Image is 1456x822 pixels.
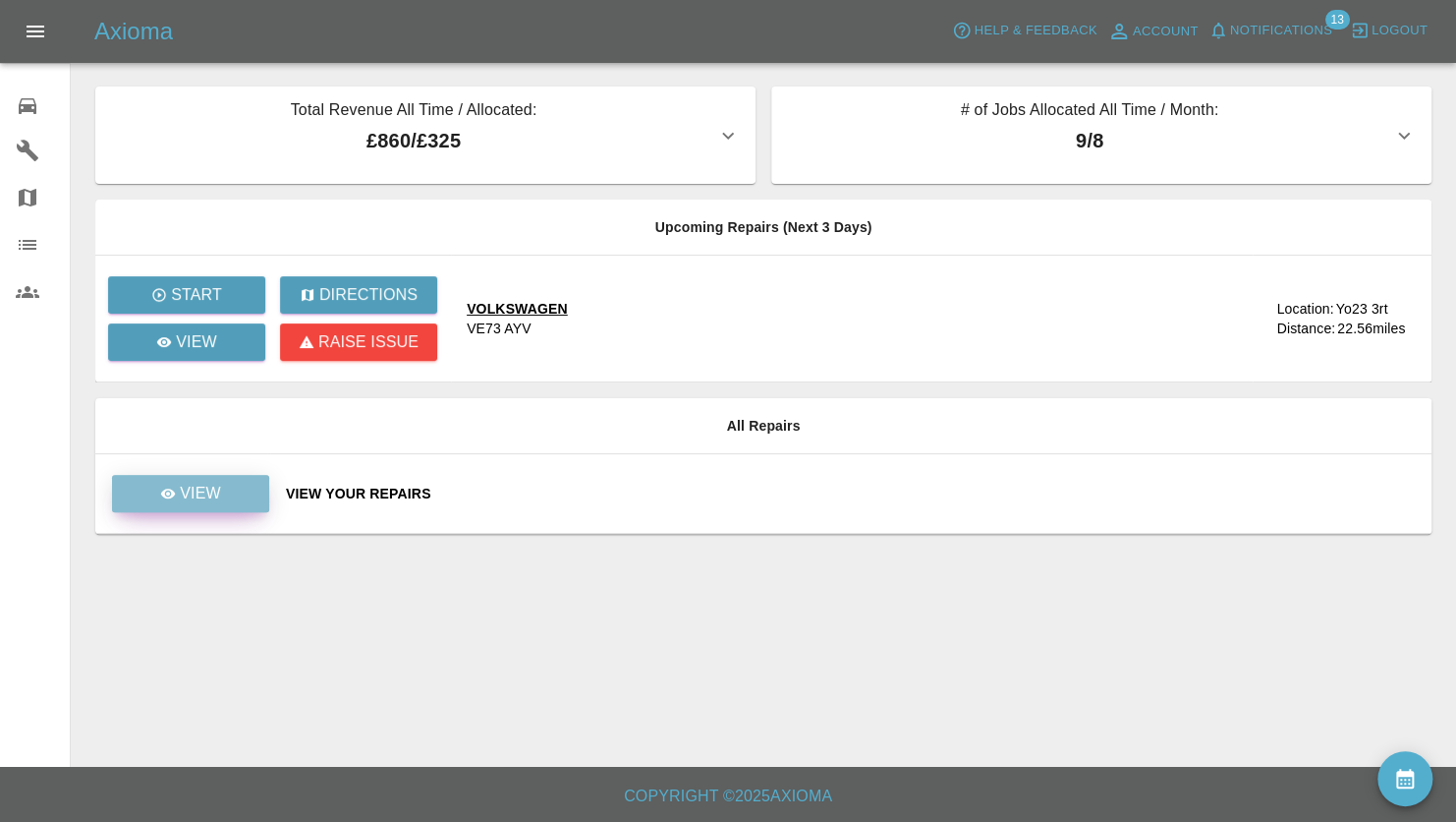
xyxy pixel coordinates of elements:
p: View [180,482,221,505]
div: 22.56 miles [1337,319,1416,338]
h5: Axioma [94,16,173,47]
p: # of Jobs Allocated All Time / Month: [787,98,1392,126]
button: Start [108,276,265,314]
button: availability [1377,751,1432,806]
p: £860 / £325 [111,126,716,155]
div: Yo23 3rt [1335,299,1387,319]
button: Raise issue [280,323,437,361]
button: Directions [280,276,437,314]
button: Open drawer [12,8,59,55]
a: Location:Yo23 3rtDistance:22.56miles [1253,299,1416,338]
p: Directions [319,283,418,307]
div: VE73 AYV [467,319,532,338]
a: Account [1102,16,1204,47]
p: Start [171,283,222,307]
p: View [176,330,217,354]
span: Help & Feedback [974,20,1096,42]
div: Distance: [1276,319,1335,338]
span: Logout [1372,20,1428,42]
a: VOLKSWAGENVE73 AYV [467,299,1237,338]
th: Upcoming Repairs (Next 3 Days) [95,200,1431,256]
p: Total Revenue All Time / Allocated: [111,98,716,126]
div: VOLKSWAGEN [467,299,568,319]
span: Account [1133,21,1199,43]
a: View [111,485,270,500]
button: # of Jobs Allocated All Time / Month:9/8 [771,87,1431,184]
span: 13 [1324,10,1349,29]
button: Help & Feedback [947,16,1101,46]
button: Logout [1345,16,1432,46]
a: View Your Repairs [286,484,1416,503]
th: All Repairs [95,398,1431,454]
button: Total Revenue All Time / Allocated:£860/£325 [95,87,756,184]
p: Raise issue [318,330,419,354]
button: Notifications [1204,16,1337,46]
a: View [112,475,269,512]
h6: Copyright © 2025 Axioma [16,783,1440,810]
a: View [108,323,265,361]
div: Location: [1276,299,1333,319]
span: Notifications [1230,20,1332,42]
p: 9 / 8 [787,126,1392,155]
